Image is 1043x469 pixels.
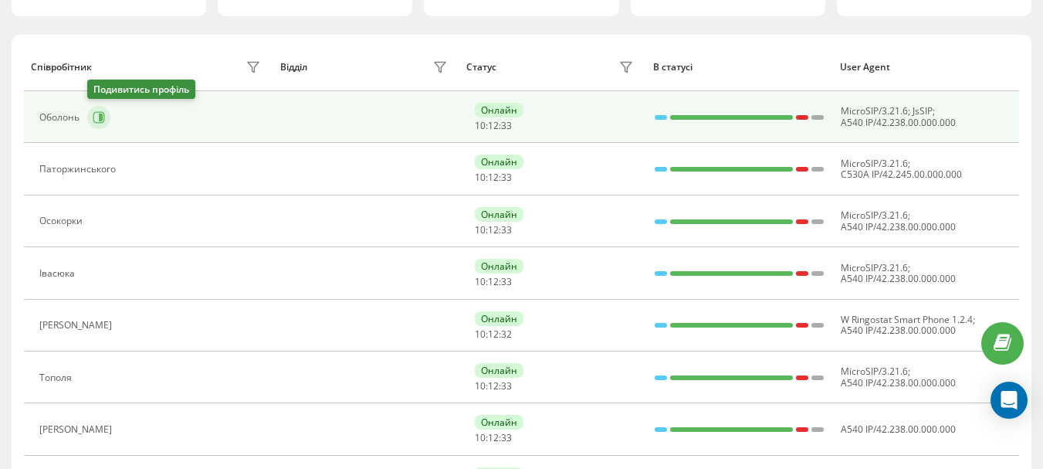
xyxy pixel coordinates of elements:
[841,261,908,274] span: MicroSIP/3.21.6
[475,207,523,222] div: Онлайн
[841,423,956,436] span: A540 IP/42.238.00.000.000
[488,171,499,184] span: 12
[475,121,512,131] div: : :
[841,116,956,129] span: A540 IP/42.238.00.000.000
[501,431,512,444] span: 33
[841,313,973,326] span: W Ringostat Smart Phone 1.2.4
[840,62,1012,73] div: User Agent
[841,104,908,117] span: MicroSIP/3.21.6
[841,376,956,389] span: A540 IP/42.238.00.000.000
[841,220,956,233] span: A540 IP/42.238.00.000.000
[841,209,908,222] span: MicroSIP/3.21.6
[466,62,496,73] div: Статус
[475,415,523,430] div: Онлайн
[31,62,92,73] div: Співробітник
[475,155,523,169] div: Онлайн
[501,275,512,288] span: 33
[475,328,486,341] span: 10
[488,431,499,444] span: 12
[488,275,499,288] span: 12
[475,277,512,287] div: : :
[841,365,908,378] span: MicroSIP/3.21.6
[475,103,523,117] div: Онлайн
[841,272,956,285] span: A540 IP/42.238.00.000.000
[475,172,512,183] div: : :
[501,223,512,236] span: 33
[280,62,307,73] div: Відділ
[501,171,512,184] span: 33
[488,223,499,236] span: 12
[501,328,512,341] span: 32
[475,431,486,444] span: 10
[913,104,933,117] span: JsSIP
[475,119,486,132] span: 10
[39,112,83,123] div: Оболонь
[475,329,512,340] div: : :
[39,164,120,175] div: Паторжинського
[39,424,116,435] div: [PERSON_NAME]
[475,381,512,392] div: : :
[841,157,908,170] span: MicroSIP/3.21.6
[991,382,1028,419] div: Open Intercom Messenger
[488,119,499,132] span: 12
[39,268,79,279] div: Івасюка
[475,275,486,288] span: 10
[39,320,116,331] div: [PERSON_NAME]
[475,363,523,378] div: Онлайн
[501,379,512,393] span: 33
[475,225,512,236] div: : :
[488,328,499,341] span: 12
[653,62,825,73] div: В статусі
[841,168,962,181] span: C530A IP/42.245.00.000.000
[87,80,195,99] div: Подивитись профіль
[475,433,512,444] div: : :
[39,216,86,226] div: Осокорки
[501,119,512,132] span: 33
[488,379,499,393] span: 12
[475,223,486,236] span: 10
[841,324,956,337] span: A540 IP/42.238.00.000.000
[39,372,76,383] div: Тополя
[475,259,523,274] div: Онлайн
[475,311,523,326] div: Онлайн
[475,171,486,184] span: 10
[475,379,486,393] span: 10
